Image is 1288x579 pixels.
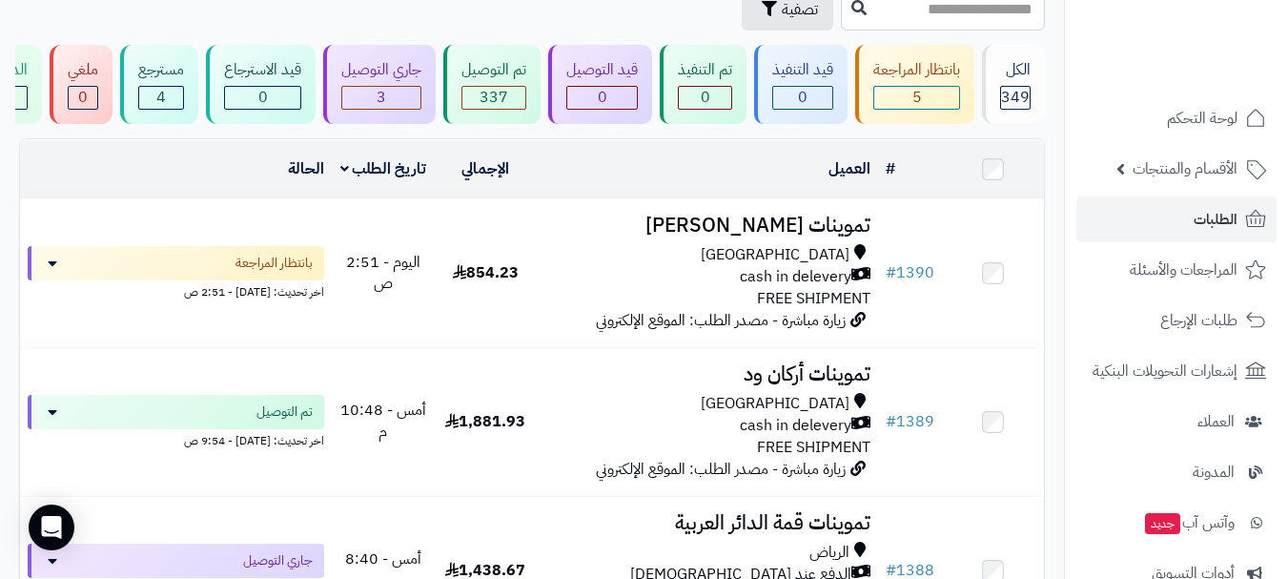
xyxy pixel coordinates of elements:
[566,59,638,81] div: قيد التوصيل
[873,59,960,81] div: بانتظار المراجعة
[809,542,849,564] span: الرياض
[346,251,420,296] span: اليوم - 2:51 ص
[740,415,851,437] span: cash in delevery
[978,45,1049,124] a: الكل349
[886,157,895,180] a: #
[461,157,509,180] a: الإجمالي
[656,45,750,124] a: تم التنفيذ 0
[243,551,313,570] span: جاري التوصيل
[1076,247,1277,293] a: المراجعات والأسئلة
[224,59,301,81] div: قيد الاسترجاع
[598,86,607,109] span: 0
[678,59,732,81] div: تم التنفيذ
[851,45,978,124] a: بانتظار المراجعة 5
[1193,459,1235,486] span: المدونة
[828,157,870,180] a: العميل
[701,86,710,109] span: 0
[1000,59,1031,81] div: الكل
[340,399,426,444] span: أمس - 10:48 م
[886,410,896,433] span: #
[1133,155,1237,182] span: الأقسام والمنتجات
[116,45,202,124] a: مسترجع 4
[772,59,833,81] div: قيد التنفيذ
[29,505,74,550] div: Open Intercom Messenger
[757,436,870,459] span: FREE SHIPMENT
[1076,399,1277,445] a: العملاء
[701,393,849,415] span: [GEOGRAPHIC_DATA]
[701,244,849,266] span: [GEOGRAPHIC_DATA]
[1076,298,1277,343] a: طلبات الإرجاع
[596,458,846,481] span: زيارة مباشرة - مصدر الطلب: الموقع الإلكتروني
[225,87,300,109] div: 0
[28,429,324,449] div: اخر تحديث: [DATE] - 9:54 ص
[544,215,870,237] h3: تموينات [PERSON_NAME]
[544,512,870,534] h3: تموينات قمة الدائر العربية
[1130,257,1237,283] span: المراجعات والأسئلة
[1143,509,1235,536] span: وآتس آب
[757,287,870,310] span: FREE SHIPMENT
[256,403,313,422] span: تم التوصيل
[1194,206,1237,233] span: الطلبات
[544,45,656,124] a: قيد التوصيل 0
[773,87,832,109] div: 0
[874,87,959,109] div: 5
[740,266,851,288] span: cash in delevery
[912,86,922,109] span: 5
[138,59,184,81] div: مسترجع
[886,261,896,284] span: #
[1076,449,1277,495] a: المدونة
[462,87,525,109] div: 337
[1167,105,1237,132] span: لوحة التحكم
[679,87,731,109] div: 0
[46,45,116,124] a: ملغي 0
[1160,307,1237,334] span: طلبات الإرجاع
[1093,358,1237,384] span: إشعارات التحويلات البنكية
[258,86,268,109] span: 0
[453,261,519,284] span: 854.23
[377,86,386,109] span: 3
[1076,196,1277,242] a: الطلبات
[28,280,324,300] div: اخر تحديث: [DATE] - 2:51 ص
[1145,513,1180,534] span: جديد
[886,261,934,284] a: #1390
[440,45,544,124] a: تم التوصيل 337
[319,45,440,124] a: جاري التوصيل 3
[1158,52,1270,92] img: logo-2.png
[288,157,324,180] a: الحالة
[1076,95,1277,141] a: لوحة التحكم
[445,410,525,433] span: 1,881.93
[886,410,934,433] a: #1389
[1001,86,1030,109] span: 349
[342,87,420,109] div: 3
[235,254,313,273] span: بانتظار المراجعة
[798,86,808,109] span: 0
[567,87,637,109] div: 0
[139,87,183,109] div: 4
[750,45,851,124] a: قيد التنفيذ 0
[1197,408,1235,435] span: العملاء
[202,45,319,124] a: قيد الاسترجاع 0
[544,363,870,385] h3: تموينات أركان ود
[78,86,88,109] span: 0
[69,87,97,109] div: 0
[340,157,427,180] a: تاريخ الطلب
[156,86,166,109] span: 4
[596,309,846,332] span: زيارة مباشرة - مصدر الطلب: الموقع الإلكتروني
[68,59,98,81] div: ملغي
[461,59,526,81] div: تم التوصيل
[480,86,508,109] span: 337
[1076,348,1277,394] a: إشعارات التحويلات البنكية
[341,59,421,81] div: جاري التوصيل
[1076,500,1277,546] a: وآتس آبجديد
